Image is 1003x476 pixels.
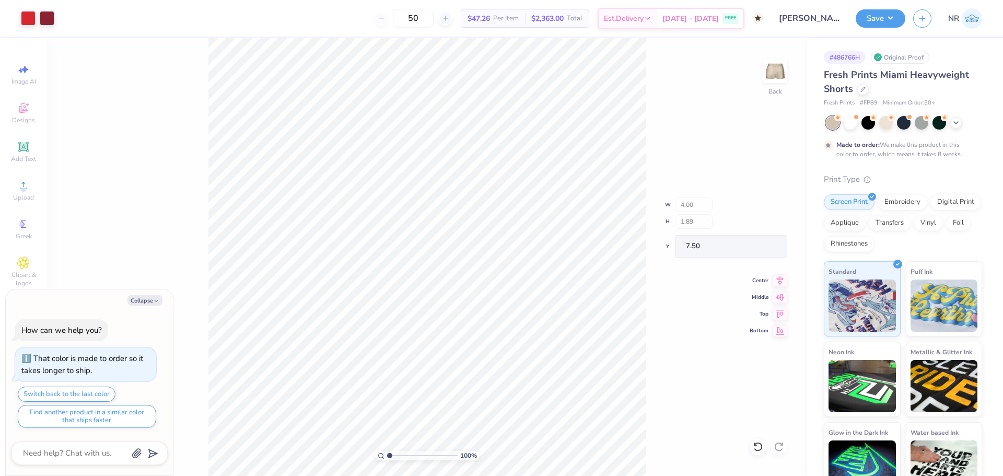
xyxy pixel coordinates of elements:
span: # FP89 [860,99,878,108]
img: Niki Roselle Tendencia [962,8,982,29]
div: Digital Print [930,194,981,210]
span: Est. Delivery [604,13,644,24]
img: Metallic & Glitter Ink [911,360,978,412]
span: 100 % [460,451,477,460]
input: Untitled Design [771,8,848,29]
img: Puff Ink [911,280,978,332]
span: Metallic & Glitter Ink [911,346,972,357]
div: Applique [824,215,866,231]
div: How can we help you? [21,325,102,335]
span: Minimum Order: 50 + [883,99,935,108]
div: Back [768,87,782,96]
button: Switch back to the last color [18,387,115,402]
button: Find another product in a similar color that ships faster [18,405,156,428]
span: Water based Ink [911,427,959,438]
span: $47.26 [468,13,490,24]
div: That color is made to order so it takes longer to ship. [21,353,143,376]
strong: Made to order: [836,141,880,149]
div: Print Type [824,173,982,185]
span: Greek [16,232,32,240]
span: NR [948,13,959,25]
span: Image AI [11,77,36,86]
div: Screen Print [824,194,874,210]
img: Back [765,61,786,82]
span: Per Item [493,13,519,24]
span: Glow in the Dark Ink [829,427,888,438]
span: Top [750,310,768,318]
span: Upload [13,193,34,202]
span: Fresh Prints Miami Heavyweight Shorts [824,68,969,95]
img: Standard [829,280,896,332]
div: Vinyl [914,215,943,231]
span: Puff Ink [911,266,932,277]
div: Foil [946,215,971,231]
img: Neon Ink [829,360,896,412]
button: Save [856,9,905,28]
div: # 486766H [824,51,866,64]
span: Neon Ink [829,346,854,357]
span: Standard [829,266,856,277]
div: Rhinestones [824,236,874,252]
div: We make this product in this color to order, which means it takes 8 weeks. [836,140,965,159]
button: Collapse [127,295,162,306]
span: Clipart & logos [5,271,42,287]
span: $2,363.00 [531,13,564,24]
div: Transfers [869,215,911,231]
span: Total [567,13,582,24]
span: FREE [725,15,736,22]
span: [DATE] - [DATE] [662,13,719,24]
span: Add Text [11,155,36,163]
input: – – [393,9,434,28]
span: Designs [12,116,35,124]
span: Center [750,277,768,284]
span: Bottom [750,327,768,334]
div: Embroidery [878,194,927,210]
span: Middle [750,294,768,301]
span: Fresh Prints [824,99,855,108]
a: NR [948,8,982,29]
div: Original Proof [871,51,929,64]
